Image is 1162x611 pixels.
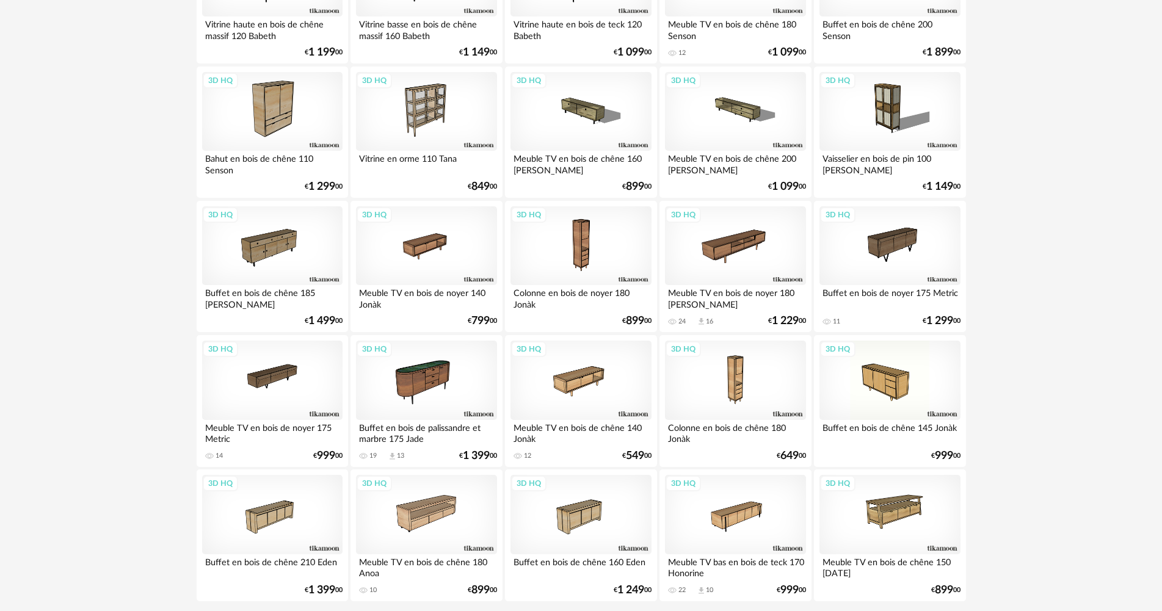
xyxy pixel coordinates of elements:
span: 1 899 [926,48,953,57]
div: Vaisselier en bois de pin 100 [PERSON_NAME] [819,151,960,175]
div: 3D HQ [820,341,855,357]
div: Meuble TV en bois de noyer 180 [PERSON_NAME] [665,285,805,309]
div: € 00 [459,48,497,57]
div: Bahut en bois de chêne 110 Senson [202,151,343,175]
div: 3D HQ [357,207,392,223]
span: 1 249 [617,586,644,595]
div: Buffet en bois de chêne 200 Senson [819,16,960,41]
a: 3D HQ Meuble TV bas en bois de teck 170 Honorine 22 Download icon 10 €99900 [659,469,811,601]
div: 12 [678,49,686,57]
div: Colonne en bois de chêne 180 Jonàk [665,420,805,444]
div: Meuble TV en bois de chêne 180 Anoa [356,554,496,579]
div: 24 [678,317,686,326]
span: 1 399 [463,452,490,460]
div: € 00 [468,317,497,325]
div: Meuble TV en bois de chêne 150 [DATE] [819,554,960,579]
div: 3D HQ [820,475,855,491]
span: 649 [780,452,799,460]
a: 3D HQ Colonne en bois de noyer 180 Jonàk €89900 [505,201,656,333]
div: 3D HQ [511,475,547,491]
div: Vitrine basse en bois de chêne massif 160 Babeth [356,16,496,41]
div: Meuble TV en bois de noyer 140 Jonàk [356,285,496,309]
div: € 00 [923,317,960,325]
span: 1 399 [308,586,335,595]
div: € 00 [923,183,960,191]
div: Meuble TV en bois de chêne 180 Senson [665,16,805,41]
div: 3D HQ [203,341,238,357]
div: 19 [369,452,377,460]
a: 3D HQ Vitrine en orme 110 Tana €84900 [350,67,502,198]
a: 3D HQ Buffet en bois de chêne 160 Eden €1 24900 [505,469,656,601]
div: € 00 [622,452,652,460]
div: Meuble TV en bois de chêne 140 Jonàk [510,420,651,444]
div: Vitrine haute en bois de teck 120 Babeth [510,16,651,41]
div: 3D HQ [511,207,547,223]
span: 1 099 [772,48,799,57]
div: Meuble TV en bois de chêne 160 [PERSON_NAME] [510,151,651,175]
span: 1 099 [617,48,644,57]
div: € 00 [468,183,497,191]
div: € 00 [614,586,652,595]
div: 16 [706,317,713,326]
div: 3D HQ [511,341,547,357]
span: 899 [626,317,644,325]
div: € 00 [614,48,652,57]
div: 3D HQ [203,73,238,89]
div: € 00 [777,452,806,460]
div: Buffet en bois de chêne 160 Eden [510,554,651,579]
a: 3D HQ Colonne en bois de chêne 180 Jonàk €64900 [659,335,811,467]
div: € 00 [305,586,343,595]
div: € 00 [931,586,960,595]
div: 10 [706,586,713,595]
a: 3D HQ Buffet en bois de chêne 210 Eden €1 39900 [197,469,348,601]
div: € 00 [768,317,806,325]
span: Download icon [697,586,706,595]
span: 999 [317,452,335,460]
div: 3D HQ [820,207,855,223]
span: 1 099 [772,183,799,191]
div: 3D HQ [203,475,238,491]
span: 899 [626,183,644,191]
div: Colonne en bois de noyer 180 Jonàk [510,285,651,309]
a: 3D HQ Bahut en bois de chêne 110 Senson €1 29900 [197,67,348,198]
div: 3D HQ [666,207,701,223]
div: € 00 [923,48,960,57]
div: € 00 [459,452,497,460]
span: 899 [471,586,490,595]
span: 1 499 [308,317,335,325]
div: 12 [524,452,531,460]
div: Buffet en bois de chêne 185 [PERSON_NAME] [202,285,343,309]
a: 3D HQ Meuble TV en bois de chêne 160 [PERSON_NAME] €89900 [505,67,656,198]
div: Meuble TV en bois de noyer 175 Metric [202,420,343,444]
a: 3D HQ Meuble TV en bois de chêne 180 Anoa 10 €89900 [350,469,502,601]
span: 999 [780,586,799,595]
div: 22 [678,586,686,595]
span: 549 [626,452,644,460]
div: 3D HQ [357,73,392,89]
div: Meuble TV bas en bois de teck 170 Honorine [665,554,805,579]
span: 1 299 [308,183,335,191]
a: 3D HQ Buffet en bois de noyer 175 Metric 11 €1 29900 [814,201,965,333]
a: 3D HQ Vaisselier en bois de pin 100 [PERSON_NAME] €1 14900 [814,67,965,198]
a: 3D HQ Meuble TV en bois de noyer 175 Metric 14 €99900 [197,335,348,467]
div: 3D HQ [820,73,855,89]
a: 3D HQ Buffet en bois de chêne 145 Jonàk €99900 [814,335,965,467]
a: 3D HQ Meuble TV en bois de noyer 180 [PERSON_NAME] 24 Download icon 16 €1 22900 [659,201,811,333]
span: 899 [935,586,953,595]
span: 1 199 [308,48,335,57]
span: 1 229 [772,317,799,325]
a: 3D HQ Buffet en bois de palissandre et marbre 175 Jade 19 Download icon 13 €1 39900 [350,335,502,467]
div: 3D HQ [511,73,547,89]
div: € 00 [622,183,652,191]
div: € 00 [777,586,806,595]
div: € 00 [622,317,652,325]
span: 1 149 [926,183,953,191]
span: 999 [935,452,953,460]
span: 849 [471,183,490,191]
div: Buffet en bois de chêne 145 Jonàk [819,420,960,444]
div: 3D HQ [357,341,392,357]
a: 3D HQ Meuble TV en bois de noyer 140 Jonàk €79900 [350,201,502,333]
div: € 00 [768,183,806,191]
div: 3D HQ [357,475,392,491]
div: Buffet en bois de noyer 175 Metric [819,285,960,309]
